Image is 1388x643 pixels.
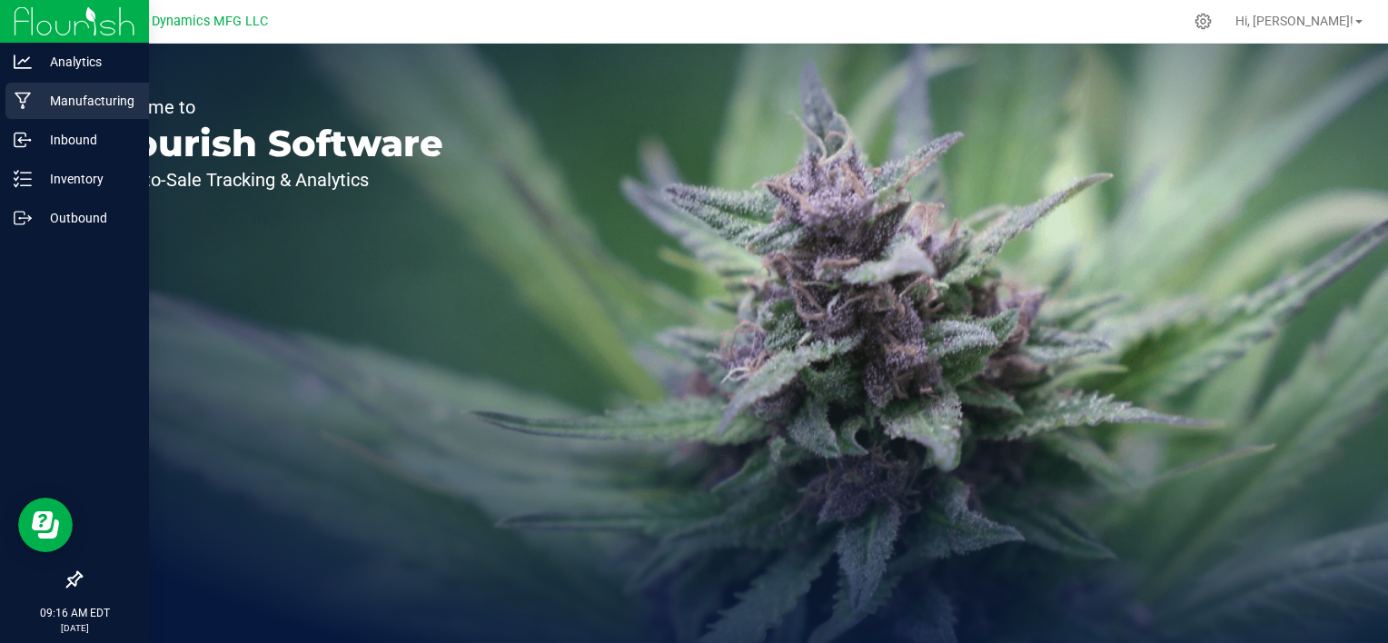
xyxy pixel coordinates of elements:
[103,14,268,29] span: Modern Dynamics MFG LLC
[14,53,32,71] inline-svg: Analytics
[98,125,443,162] p: Flourish Software
[14,92,32,110] inline-svg: Manufacturing
[32,207,141,229] p: Outbound
[98,98,443,116] p: Welcome to
[1192,13,1214,30] div: Manage settings
[14,131,32,149] inline-svg: Inbound
[32,90,141,112] p: Manufacturing
[32,51,141,73] p: Analytics
[32,129,141,151] p: Inbound
[18,498,73,552] iframe: Resource center
[14,170,32,188] inline-svg: Inventory
[1235,14,1353,28] span: Hi, [PERSON_NAME]!
[32,168,141,190] p: Inventory
[8,605,141,621] p: 09:16 AM EDT
[14,209,32,227] inline-svg: Outbound
[98,171,443,189] p: Seed-to-Sale Tracking & Analytics
[8,621,141,635] p: [DATE]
